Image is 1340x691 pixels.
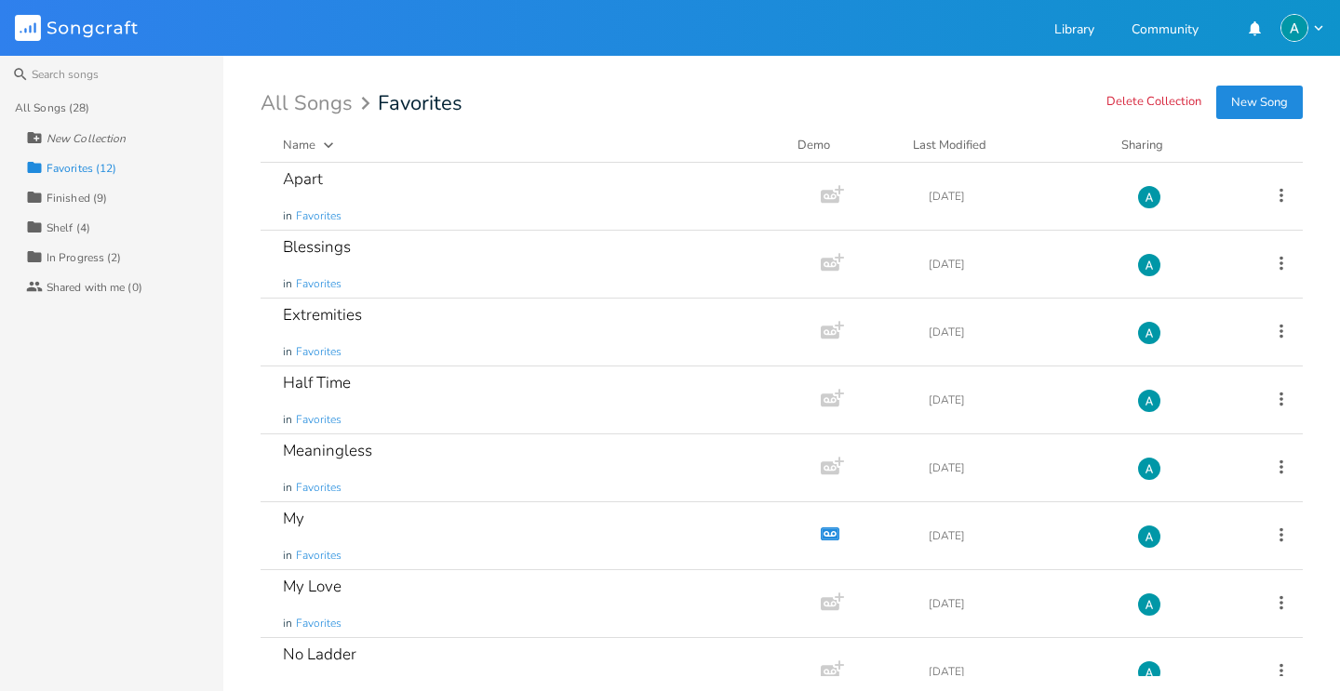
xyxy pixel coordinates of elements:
[283,511,304,526] div: My
[283,239,351,255] div: Blessings
[913,137,986,153] div: Last Modified
[913,136,1099,154] button: Last Modified
[283,136,775,154] button: Name
[1137,185,1161,209] img: Alex
[283,480,292,496] span: in
[1106,95,1201,111] button: Delete Collection
[797,136,891,154] div: Demo
[929,598,1115,609] div: [DATE]
[1280,14,1308,42] img: Alex
[1137,321,1161,345] img: Alex
[929,259,1115,270] div: [DATE]
[1137,660,1161,684] img: Alex
[929,462,1115,473] div: [DATE]
[929,666,1115,677] div: [DATE]
[1137,592,1161,617] img: Alex
[261,95,376,113] div: All Songs
[283,137,315,153] div: Name
[47,193,107,204] div: Finished (9)
[929,191,1115,202] div: [DATE]
[378,93,462,113] span: Favorites
[283,443,372,458] div: Meaningless
[283,578,342,594] div: My Love
[47,163,116,174] div: Favorites (12)
[296,548,342,564] span: Favorites
[296,276,342,292] span: Favorites
[1121,136,1233,154] div: Sharing
[296,480,342,496] span: Favorites
[47,252,122,263] div: In Progress (2)
[283,646,356,662] div: No Ladder
[296,344,342,360] span: Favorites
[283,307,362,323] div: Extremities
[1132,23,1199,39] a: Community
[1054,23,1094,39] a: Library
[283,548,292,564] span: in
[283,208,292,224] span: in
[1137,457,1161,481] img: Alex
[283,375,351,391] div: Half Time
[47,222,90,233] div: Shelf (4)
[296,208,342,224] span: Favorites
[929,530,1115,541] div: [DATE]
[47,282,142,293] div: Shared with me (0)
[1137,389,1161,413] img: Alex
[1137,525,1161,549] img: Alex
[929,394,1115,405] div: [DATE]
[1137,253,1161,277] img: Alex
[47,133,126,144] div: New Collection
[929,326,1115,338] div: [DATE]
[283,171,323,187] div: Apart
[283,616,292,631] span: in
[283,276,292,292] span: in
[1216,86,1303,119] button: New Song
[15,102,89,113] div: All Songs (28)
[283,344,292,360] span: in
[296,616,342,631] span: Favorites
[296,412,342,428] span: Favorites
[283,412,292,428] span: in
